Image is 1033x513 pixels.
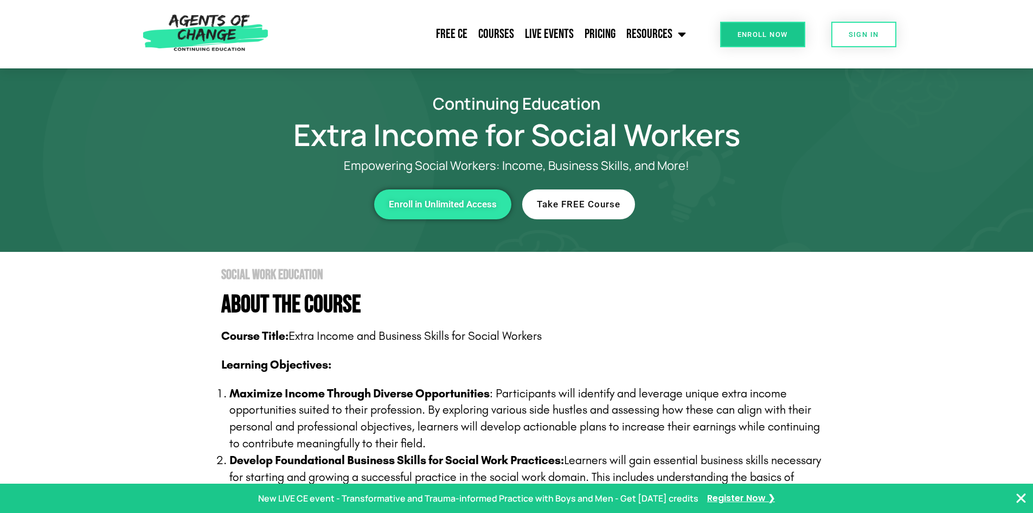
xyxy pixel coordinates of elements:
span: Take FREE Course [537,200,620,209]
a: Live Events [519,21,579,48]
a: Free CE [431,21,473,48]
span: Enroll Now [737,31,788,38]
a: Resources [621,21,691,48]
b: Course Title: [221,329,288,343]
p: : Participants will identify and leverage unique extra income opportunities suited to their profe... [229,385,826,452]
a: SIGN IN [831,22,896,47]
a: Courses [473,21,519,48]
button: Close Banner [1015,492,1028,505]
a: Register Now ❯ [707,491,775,506]
p: Extra Income and Business Skills for Social Workers [221,328,826,345]
strong: Maximize Income Through Diverse Opportunities [229,387,490,401]
h2: Continuing Education [208,96,826,111]
a: Enroll Now [720,22,805,47]
nav: Menu [274,21,691,48]
p: New LIVE CE event - Transformative and Trauma-informed Practice with Boys and Men - Get [DATE] cr... [258,491,698,506]
a: Take FREE Course [522,189,635,219]
b: Learning Objectives: [221,358,331,372]
p: Empowering Social Workers: Income, Business Skills, and More! [251,158,782,173]
span: Enroll in Unlimited Access [389,200,497,209]
strong: Develop Foundational Business Skills for Social Work Practices: [229,453,564,467]
h1: Extra Income for Social Workers [208,122,826,147]
h4: About The Course [221,293,826,317]
h2: Social Work Education [221,268,826,282]
a: Pricing [579,21,621,48]
a: Enroll in Unlimited Access [374,189,511,219]
span: SIGN IN [849,31,879,38]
